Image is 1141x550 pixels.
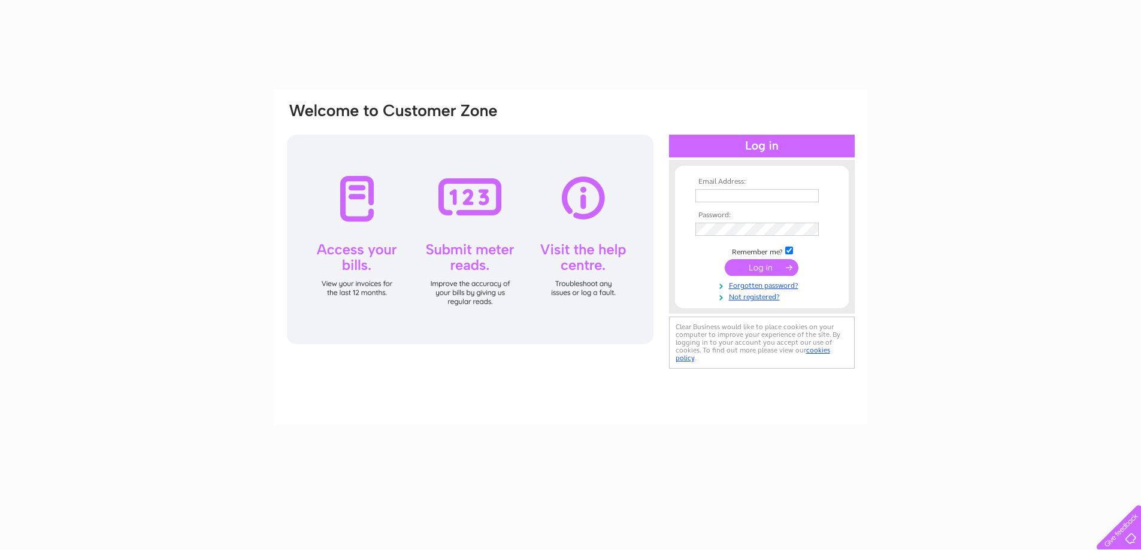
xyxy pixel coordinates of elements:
[695,279,831,290] a: Forgotten password?
[692,178,831,186] th: Email Address:
[692,245,831,257] td: Remember me?
[669,317,855,369] div: Clear Business would like to place cookies on your computer to improve your experience of the sit...
[725,259,798,276] input: Submit
[692,211,831,220] th: Password:
[695,290,831,302] a: Not registered?
[676,346,830,362] a: cookies policy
